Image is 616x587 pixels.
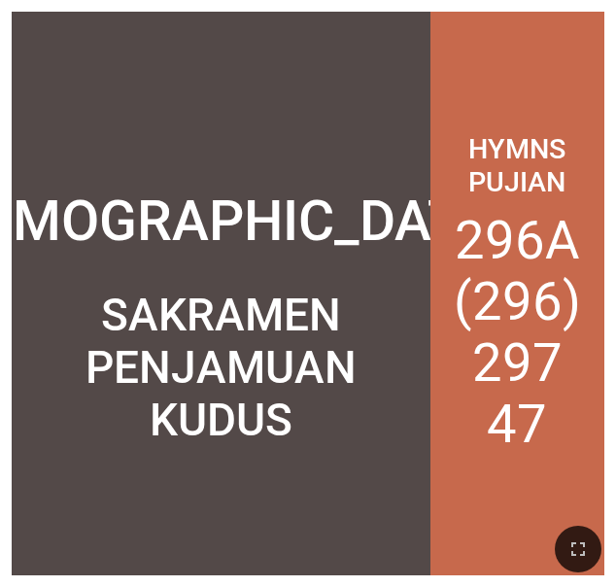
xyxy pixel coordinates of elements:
li: 297 [472,332,563,394]
div: SAKRAMEN PENJAMUAN KUDUS [23,289,418,446]
p: Hymns Pujian [442,132,593,198]
li: 296A (296) [442,210,593,332]
li: 47 [487,394,547,455]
